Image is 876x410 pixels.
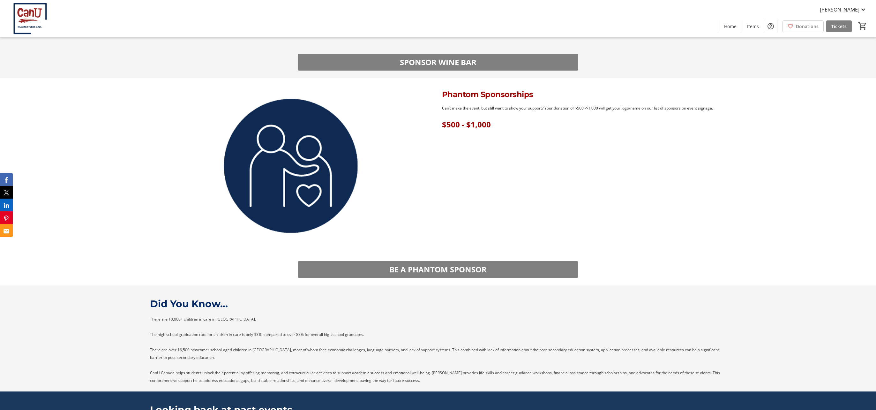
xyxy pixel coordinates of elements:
[442,105,713,111] span: Can’t make the event, but still want to show your support? Your donation of $500 -$1,000 will get...
[4,3,61,34] img: CanU Canada's Logo
[724,23,737,30] span: Home
[150,316,256,322] span: There are 10,000+ children in care in [GEOGRAPHIC_DATA].
[831,23,847,30] span: Tickets
[298,54,578,71] button: SPONSOR WINE BAR
[747,23,759,30] span: Items
[298,261,578,278] button: BE A PHANTOM SPONSOR
[826,20,852,32] a: Tickets
[150,86,434,246] img: undefined
[815,4,872,15] button: [PERSON_NAME]
[150,298,228,310] span: Did You Know...
[764,20,777,33] button: Help
[389,264,487,275] span: BE A PHANTOM SPONSOR
[719,20,742,32] a: Home
[857,20,868,32] button: Cart
[150,347,719,360] span: There are over 16,500 newcomer school-aged children in [GEOGRAPHIC_DATA], most of whom face econo...
[442,119,491,130] strong: $500 - $1,000
[796,23,819,30] span: Donations
[742,20,764,32] a: Items
[150,332,364,337] span: The high school graduation rate for children in care is only 33%, compared to over 83% for overal...
[442,90,533,99] span: Phantom Sponsorships
[150,370,720,383] span: CanU Canada helps students unlock their potential by offering mentoring, and extracurricular acti...
[400,57,476,68] span: SPONSOR WINE BAR
[782,20,824,32] a: Donations
[820,6,859,13] span: [PERSON_NAME]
